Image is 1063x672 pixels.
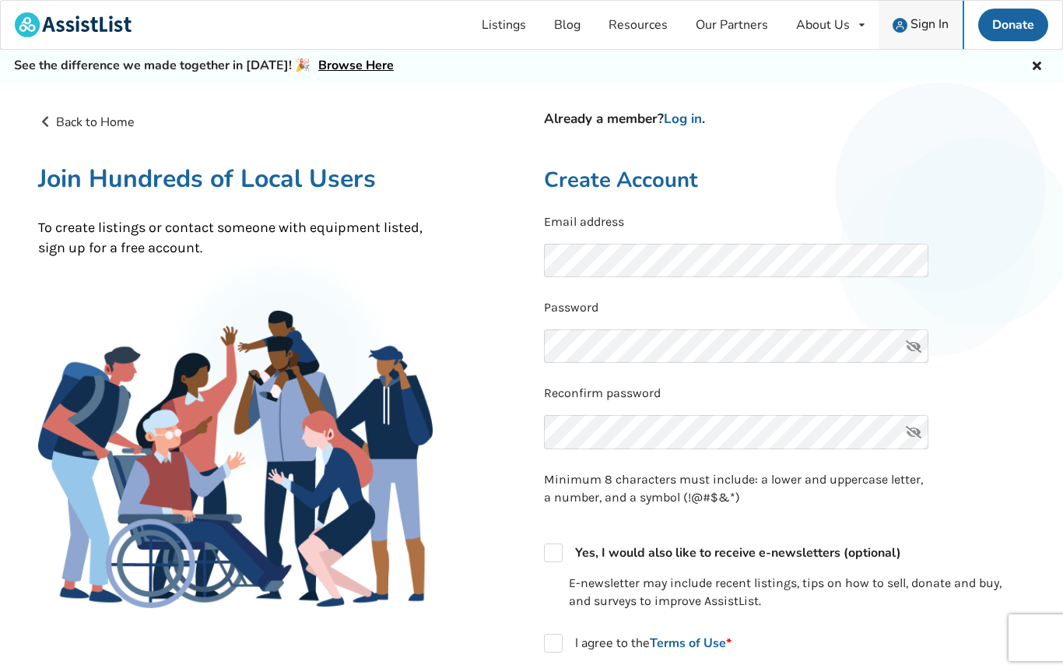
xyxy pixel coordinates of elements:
h1: Join Hundreds of Local Users [38,163,433,195]
p: E-newsletter may include recent listings, tips on how to sell, donate and buy, and surveys to imp... [569,575,1025,610]
strong: Yes, I would also like to receive e-newsletters (optional) [575,544,901,561]
img: assistlist-logo [15,12,132,37]
a: Listings [468,1,540,49]
a: Resources [595,1,682,49]
p: Reconfirm password [544,385,1025,403]
a: Log in [664,110,702,128]
img: user icon [893,18,907,33]
a: user icon Sign In [879,1,963,49]
a: Our Partners [682,1,782,49]
p: Password [544,299,1025,317]
h4: Already a member? . [544,111,1025,128]
h5: See the difference we made together in [DATE]! 🎉 [14,58,394,74]
a: Back to Home [38,114,135,131]
h2: Create Account [544,167,1025,194]
p: To create listings or contact someone with equipment listed, sign up for a free account. [38,218,433,258]
img: Family Gathering [38,311,433,608]
a: Blog [540,1,595,49]
span: Sign In [910,16,949,33]
p: Minimum 8 characters must include: a lower and uppercase letter, a number, and a symbol (!@#$&*) [544,471,928,507]
label: I agree to the [544,634,731,653]
a: Terms of Use* [650,635,731,652]
div: About Us [796,19,850,31]
p: Email address [544,213,1025,231]
a: Donate [978,9,1048,41]
a: Browse Here [318,57,394,74]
